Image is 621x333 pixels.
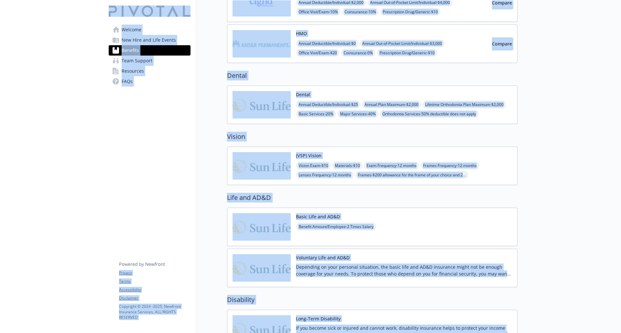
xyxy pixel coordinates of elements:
button: Long-Term Disability [296,315,341,322]
a: Resources [109,66,191,76]
span: Benefits [122,45,139,56]
a: Team Support [109,56,191,66]
span: Annual Deductible/Individual - $25 [296,100,361,109]
h2: Life and AD&D [227,193,517,203]
span: Exam Frequency - 12 months [364,161,419,170]
a: Disclaimer [119,295,190,301]
img: Sun Life Assurance Company of CA (US) carrier logo [233,254,291,282]
span: FAQs [122,76,133,87]
button: HMO [296,30,307,37]
a: New Hire and Life Events [109,35,191,45]
img: Sun Life Assurance Company of CA (US) carrier logo [233,91,291,119]
span: Prescription Drug/Generic - $10 [377,49,437,57]
img: Sun Life Assurance Company of CA (US) carrier logo [233,213,291,241]
span: Prescription Drug/Generic - $10 [380,8,441,16]
button: Dental [296,91,310,98]
span: Lifetime Orthodontia Plan Maximum - $2,000 [422,100,506,109]
button: Basic Life and AD&D [296,213,340,220]
span: Office Visit/Exam - 10% [296,8,341,16]
a: Privacy [119,270,190,276]
a: Benefits [109,45,191,56]
h2: Dental [227,71,517,80]
span: Lenses Frequency - 12 months [296,171,354,179]
span: Annual Out-of-Pocket Limit/Individual - $3,000 [360,39,445,47]
img: Sun Life Assurance Company of CA (US) carrier logo [233,152,291,180]
span: Welcome [122,25,141,35]
span: Compare [492,41,512,47]
span: Coinsurance - 10% [342,8,379,16]
button: Compare [492,37,512,50]
span: Annual Deductible/Individual - $0 [296,39,358,47]
span: Vision Exam - $10 [296,161,331,170]
a: FAQs [109,76,191,87]
button: (VSP) Vision [296,152,321,159]
a: Welcome [109,25,191,35]
span: Orthodontia Services - 50% deductible does not apply [380,110,479,118]
img: Kaiser Permanente Insurance Company carrier logo [233,30,291,57]
p: Copyright © 2024 - 2025 , Newfront Insurance Services, ALL RIGHTS RESERVED [119,304,190,320]
span: Team Support [122,56,152,66]
h2: Disability [227,295,517,305]
span: Frames - $200 allowance for the frame of your choice and 20% off the amount over your allowance; ... [355,171,468,179]
span: Office Visit/Exam - $20 [296,49,340,57]
span: Materials - $10 [332,161,363,170]
span: Annual Plan Maximum - $2,000 [362,100,421,109]
h2: Vision [227,132,517,141]
span: Resources [122,66,144,76]
span: Basic Services - 20% [296,110,336,118]
button: Voluntary Life and AD&D [296,254,350,261]
p: Depending on your personal situation, the basic life and AD&D insurance might not be enough cover... [296,264,512,277]
span: Frames Frequency - 12 months [420,161,479,170]
span: Major Services - 40% [337,110,378,118]
span: New Hire and Life Events [122,35,176,45]
a: Terms [119,278,190,284]
span: Benefit Amount/Employee - 2 Times Salary [296,223,376,231]
a: Accessibility [119,287,190,293]
span: Coinsurance - 0% [341,49,376,57]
